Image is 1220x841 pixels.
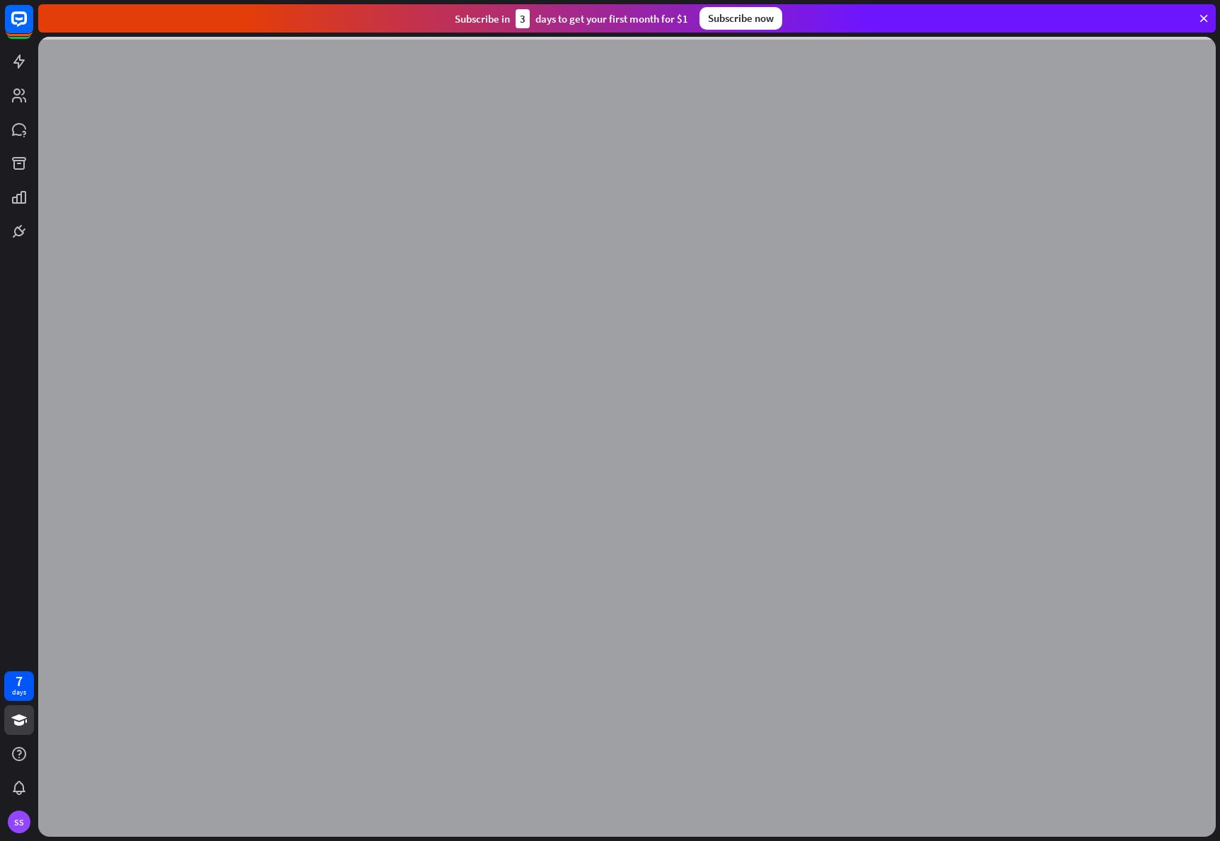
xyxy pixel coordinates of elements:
div: days [12,688,26,697]
div: Subscribe in days to get your first month for $1 [455,9,688,28]
div: 7 [16,675,23,688]
a: 7 days [4,671,34,701]
div: Subscribe now [699,7,782,30]
div: SS [8,811,30,833]
div: 3 [516,9,530,28]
